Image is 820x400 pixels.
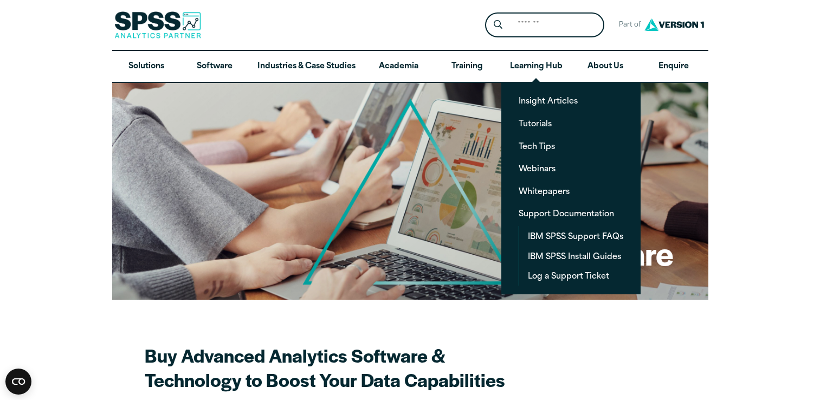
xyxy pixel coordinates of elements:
a: Tutorials [510,113,632,133]
a: Support Documentation [510,203,632,223]
img: SPSS Analytics Partner [114,11,201,38]
span: Part of [613,17,642,33]
a: Whitepapers [510,181,632,201]
form: Site Header Search Form [485,12,604,38]
button: Open CMP widget [5,369,31,395]
nav: Desktop version of site main menu [112,51,708,82]
button: Search magnifying glass icon [488,15,508,35]
svg: Search magnifying glass icon [494,20,502,29]
a: Insight Articles [510,91,632,111]
a: IBM SPSS Support FAQs [519,226,632,246]
h1: Software [543,232,674,274]
a: About Us [571,51,640,82]
a: Learning Hub [501,51,571,82]
a: Webinars [510,158,632,178]
a: Academia [364,51,432,82]
ul: Learning Hub [501,82,641,294]
a: Training [432,51,501,82]
a: Tech Tips [510,136,632,156]
a: Solutions [112,51,180,82]
img: Version1 Logo [642,15,707,35]
a: Enquire [640,51,708,82]
a: IBM SPSS Install Guides [519,246,632,266]
a: Log a Support Ticket [519,266,632,286]
h2: Buy Advanced Analytics Software & Technology to Boost Your Data Capabilities [145,343,506,392]
a: Industries & Case Studies [249,51,364,82]
a: Software [180,51,249,82]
